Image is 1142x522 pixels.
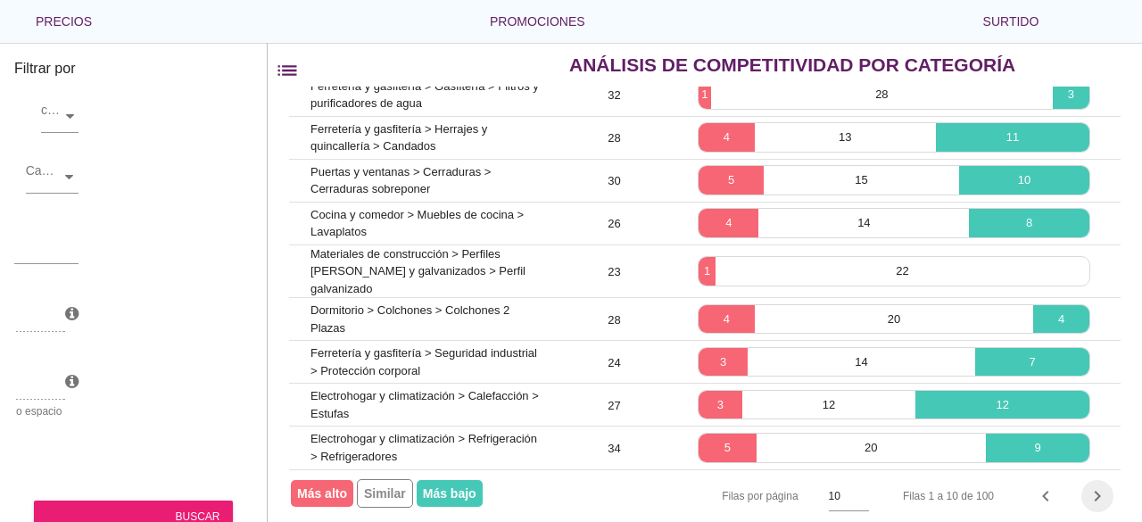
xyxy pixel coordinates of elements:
font: Análisis de competitividad por categoría [569,54,1015,75]
font: Ferretería y gasfitería > Herrajes y quincallería > Candados [310,122,487,153]
font: 14 [855,355,867,369]
font: 20 [888,312,900,326]
font: 12 [996,398,1008,411]
font: 7 [1030,355,1036,369]
font: 27 [608,398,620,411]
font: 3 [717,398,724,411]
font: 1 [704,264,710,278]
font: 28 [608,131,620,145]
font: 22 [896,264,908,278]
font: Promociones [490,14,585,29]
font: 3 [720,355,726,369]
font: 8 [1026,216,1032,229]
font: 24 [608,355,620,369]
font: 1 [701,87,708,101]
font: Ferretería y gasfitería > Seguridad industrial > Protección corporal [310,346,537,377]
button: Página anterior [1030,480,1062,512]
font: flecha desplegable [585,11,955,32]
font: 4 [724,312,730,326]
font: Más bajo [423,486,476,501]
font: 30 [608,174,620,187]
font: flecha desplegable [92,11,461,32]
font: 4 [725,216,732,229]
font: chevron_left [1035,485,1056,507]
font: Precios [36,14,92,29]
font: Similar [364,486,406,501]
font: Electrohogar y climatización > Calefacción > Estufas [310,389,539,420]
font: 5 [724,441,731,454]
font: 15 [855,173,867,186]
font: 4 [1058,312,1064,326]
button: Precios [21,4,476,39]
font: Filtrar por [14,61,75,76]
button: Promociones [476,4,969,39]
font: Cocina y comedor > Muebles de cocina > Lavaplatos [310,208,524,239]
font: 10 [1018,173,1030,186]
font: 12 [823,398,835,411]
font: 5 [728,173,734,186]
font: 20 [865,441,877,454]
font: 13 [839,130,851,144]
font: 26 [608,217,620,230]
font: 32 [608,88,620,102]
font: Más alto [297,486,347,501]
font: 28 [608,312,620,326]
font: 34 [608,442,620,455]
font: 11 [1006,130,1019,144]
button: Página siguiente [1081,480,1113,512]
font: Puertas y ventanas > Cerraduras > Cerraduras sobreponer [310,165,491,196]
font: Dormitorio > Colchones > Colchones 2 Plazas [310,303,509,335]
font: chevron_right [1087,485,1108,507]
font: 14 [857,216,870,229]
font: flecha desplegable [674,485,1043,507]
font: Electrohogar y climatización > Refrigeración > Refrigeradores [310,432,537,463]
font: 3 [1068,87,1074,101]
font: 9 [1034,441,1040,454]
font: 28 [875,87,888,101]
font: Surtido [983,14,1039,29]
font: 4 [724,130,730,144]
font: Materiales de construcción > Perfiles [PERSON_NAME] y galvanizados > Perfil galvanizado [310,247,525,295]
font: lista de filtros [275,58,562,83]
font: 23 [608,265,620,278]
